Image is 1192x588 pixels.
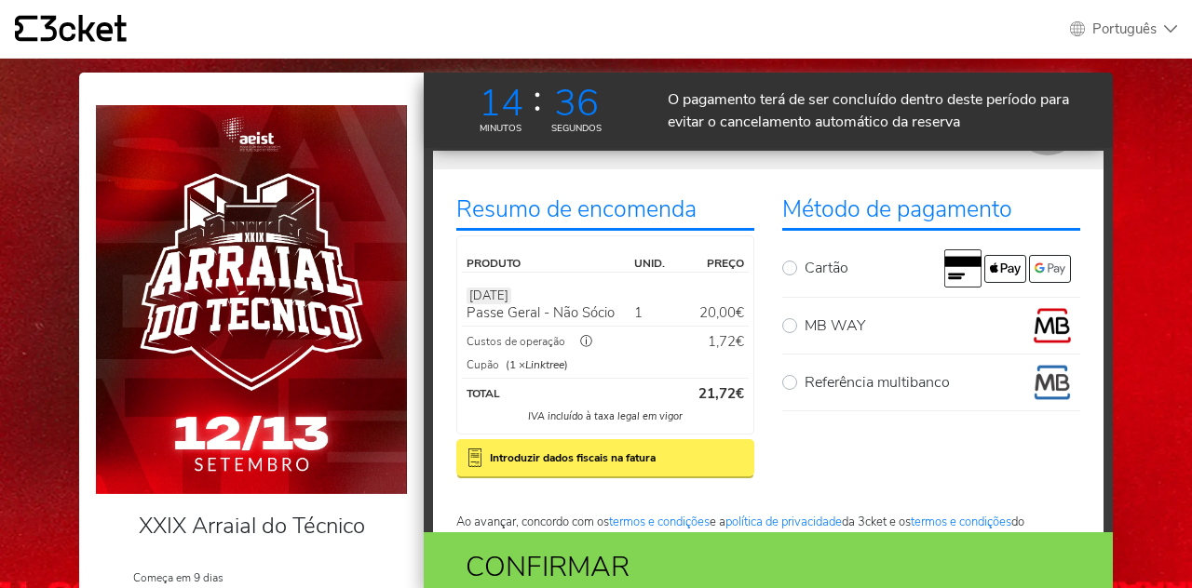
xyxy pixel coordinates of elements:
p: MB WAY [805,314,865,337]
a: política de privacidade [725,514,842,530]
img: apple-pay.0415eff4.svg [984,255,1026,283]
small: (1 × ) [506,356,568,373]
img: mbway.1e3ecf15.png [1034,307,1071,344]
i: Linktree [525,357,564,372]
button: Introduzir dados fiscais na fatura [456,439,754,476]
p: 20,00€ [677,305,744,321]
a: termos e condições [609,514,710,530]
h4: XXIX Arraial do Técnico [105,513,398,540]
div: SEGUNDOS [538,122,614,136]
p: € [682,383,744,405]
p: Total [467,385,672,402]
p: Método de pagamento [782,193,1080,231]
div: 36 [538,75,614,113]
div: Confirmar [452,546,874,588]
p: Cartão [805,257,848,279]
div: 14 [463,75,538,113]
p: unid. [634,255,672,272]
p: Resumo de encomenda [456,193,754,231]
b: Introduzir dados fiscais na fatura [490,449,656,466]
p: IVA incluído à taxa legal em vigor [476,409,735,425]
span: [DATE] [467,287,511,304]
p: Produto [467,255,625,272]
p: € [677,331,744,353]
img: multibanco.bbb34faf.png [1034,364,1071,401]
div: ⓘ [565,333,606,352]
p: Ao avançar, concordo com os e a da 3cket e os do organizador Associação dos Estudantes do Institu... [456,514,1080,550]
l: termos e condições [911,514,1011,530]
img: google-pay.9d0a6f4d.svg [1029,255,1071,283]
img: e49d6b16d0b2489fbe161f82f243c176.webp [96,105,407,494]
button: ⓘ [565,329,606,356]
p: Preço [682,255,744,272]
p: Passe Geral - Não Sócio [467,305,625,321]
div: MINUTOS [463,122,538,136]
p: 1 [630,305,677,321]
span: 1,72 [708,332,736,351]
p: Referência multibanco [805,371,950,394]
img: cc.91aeaccb.svg [944,249,982,287]
p: Cupão [467,356,506,373]
p: Custos de operação [467,333,565,350]
p: O pagamento terá de ser concluído dentro deste período para evitar o cancelamento automático da r... [668,88,1099,133]
span: 21,72 [698,384,736,403]
g: {' '} [15,16,37,42]
span: Começa em 9 dias [133,571,223,584]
